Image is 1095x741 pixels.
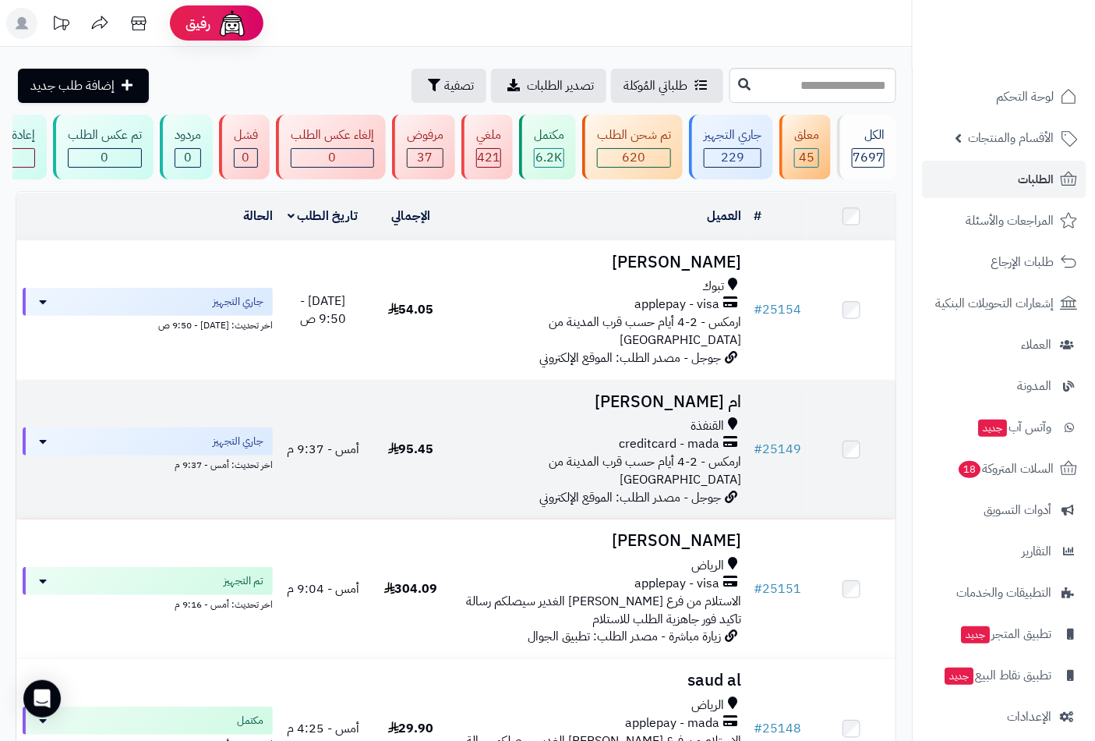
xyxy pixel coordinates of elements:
div: فشل [234,126,258,144]
span: جديد [961,626,990,643]
span: مكتمل [237,713,263,729]
a: إضافة طلب جديد [18,69,149,103]
a: تطبيق نقاط البيعجديد [922,657,1086,694]
span: 229 [721,148,744,167]
div: 37 [408,149,443,167]
img: ai-face.png [217,8,248,39]
div: تم شحن الطلب [597,126,671,144]
span: الإعدادات [1007,706,1051,728]
div: 421 [477,149,500,167]
span: طلبات الإرجاع [991,251,1054,273]
a: # [754,207,761,225]
div: اخر تحديث: [DATE] - 9:50 ص [23,316,273,332]
span: 6.2K [536,148,563,167]
span: creditcard - mada [619,435,719,453]
span: 0 [101,148,109,167]
a: الإعدادات [922,698,1086,736]
div: تم عكس الطلب [68,126,142,144]
span: المدونة [1017,375,1051,397]
a: العملاء [922,326,1086,363]
span: التقارير [1022,541,1051,562]
span: 304.09 [384,580,438,598]
img: logo-2.png [989,12,1080,45]
span: 0 [329,148,337,167]
span: ارمكس - 2-4 أيام حسب قرب المدينة من [GEOGRAPHIC_DATA] [549,452,741,489]
span: أمس - 9:37 م [287,440,359,459]
span: 18 [958,460,982,479]
span: جاري التجهيز [213,434,263,449]
span: التطبيقات والخدمات [956,582,1051,604]
div: 229 [705,149,761,167]
a: وآتس آبجديد [922,409,1086,446]
span: الرياض [691,697,724,714]
div: 0 [175,149,200,167]
span: طلباتي المُوكلة [623,76,687,95]
span: 45 [799,148,814,167]
div: 0 [235,149,257,167]
div: جاري التجهيز [704,126,761,144]
div: مكتمل [534,126,564,144]
a: الكل7697 [834,115,899,179]
a: طلباتي المُوكلة [611,69,723,103]
span: إشعارات التحويلات البنكية [935,292,1054,314]
span: العملاء [1021,334,1051,356]
span: applepay - visa [634,296,719,314]
h3: ام [PERSON_NAME] [461,393,742,411]
span: جاري التجهيز [213,294,263,310]
a: مكتمل 6.2K [516,115,579,179]
span: جوجل - مصدر الطلب: الموقع الإلكتروني [539,488,721,507]
span: 95.45 [388,440,434,459]
span: القنفذة [691,417,724,435]
span: جديد [978,420,1007,437]
span: 620 [623,148,646,167]
span: ارمكس - 2-4 أيام حسب قرب المدينة من [GEOGRAPHIC_DATA] [549,313,741,349]
span: 29.90 [388,719,434,738]
span: applepay - mada [625,714,719,732]
span: وآتس آب [977,417,1051,438]
span: السلات المتروكة [957,458,1054,480]
button: تصفية [412,69,486,103]
a: لوحة التحكم [922,78,1086,115]
span: أمس - 4:25 م [287,719,359,738]
span: إضافة طلب جديد [30,76,115,95]
span: 54.05 [388,300,434,319]
span: # [754,300,762,319]
span: تم التجهيز [224,573,263,589]
a: ملغي 421 [458,115,516,179]
a: إشعارات التحويلات البنكية [922,285,1086,322]
div: 0 [69,149,141,167]
a: طلبات الإرجاع [922,243,1086,281]
span: # [754,440,762,459]
a: الطلبات [922,161,1086,198]
div: معلق [794,126,819,144]
a: تاريخ الطلب [288,207,359,225]
span: تصدير الطلبات [527,76,594,95]
span: # [754,719,762,738]
a: إلغاء عكس الطلب 0 [273,115,389,179]
a: فشل 0 [216,115,273,179]
div: مرفوض [407,126,443,144]
span: تطبيق المتجر [959,623,1051,645]
div: 45 [795,149,818,167]
a: معلق 45 [776,115,834,179]
a: الحالة [243,207,273,225]
span: # [754,580,762,598]
div: 620 [598,149,670,167]
span: رفيق [185,14,210,33]
a: أدوات التسويق [922,491,1086,529]
span: أمس - 9:04 م [287,580,359,598]
span: الرياض [691,557,724,575]
a: مردود 0 [157,115,216,179]
div: اخر تحديث: أمس - 9:16 م [23,595,273,612]
span: تطبيق نقاط البيع [943,665,1051,686]
a: العميل [707,207,741,225]
span: تصفية [444,76,474,95]
div: الكل [852,126,885,144]
span: جوجل - مصدر الطلب: الموقع الإلكتروني [539,349,721,367]
h3: [PERSON_NAME] [461,253,742,271]
span: الأقسام والمنتجات [968,127,1054,149]
h3: saud al [461,672,742,690]
span: [DATE] - 9:50 ص [300,292,346,328]
div: Open Intercom Messenger [23,680,61,718]
a: التقارير [922,533,1086,570]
